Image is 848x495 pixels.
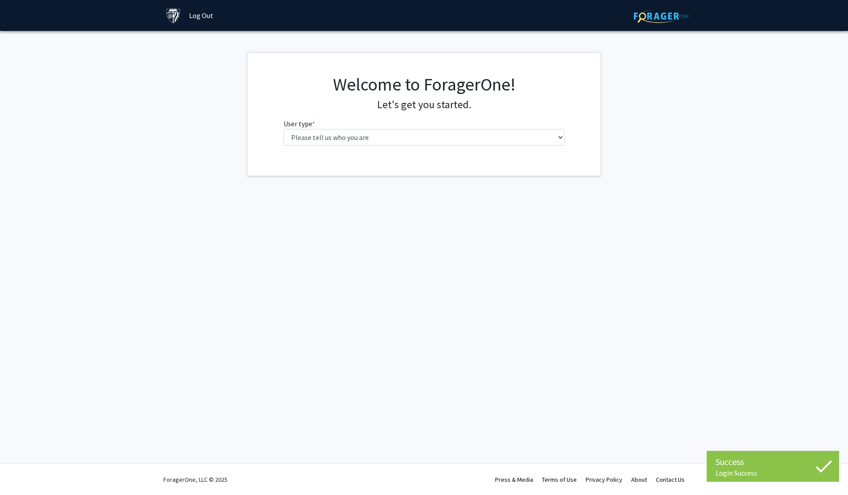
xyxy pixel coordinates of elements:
label: User type [284,118,315,129]
a: Terms of Use [542,476,577,484]
div: Login Success [715,469,830,477]
h4: Let's get you started. [284,98,565,111]
a: About [631,476,647,484]
h1: Welcome to ForagerOne! [284,74,565,95]
iframe: Chat [7,455,38,488]
div: Success [715,455,830,469]
a: Press & Media [495,476,533,484]
div: ForagerOne, LLC © 2025 [163,464,227,495]
img: Johns Hopkins University Logo [166,8,181,23]
img: ForagerOne Logo [634,9,689,23]
a: Privacy Policy [586,476,622,484]
a: Contact Us [656,476,685,484]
